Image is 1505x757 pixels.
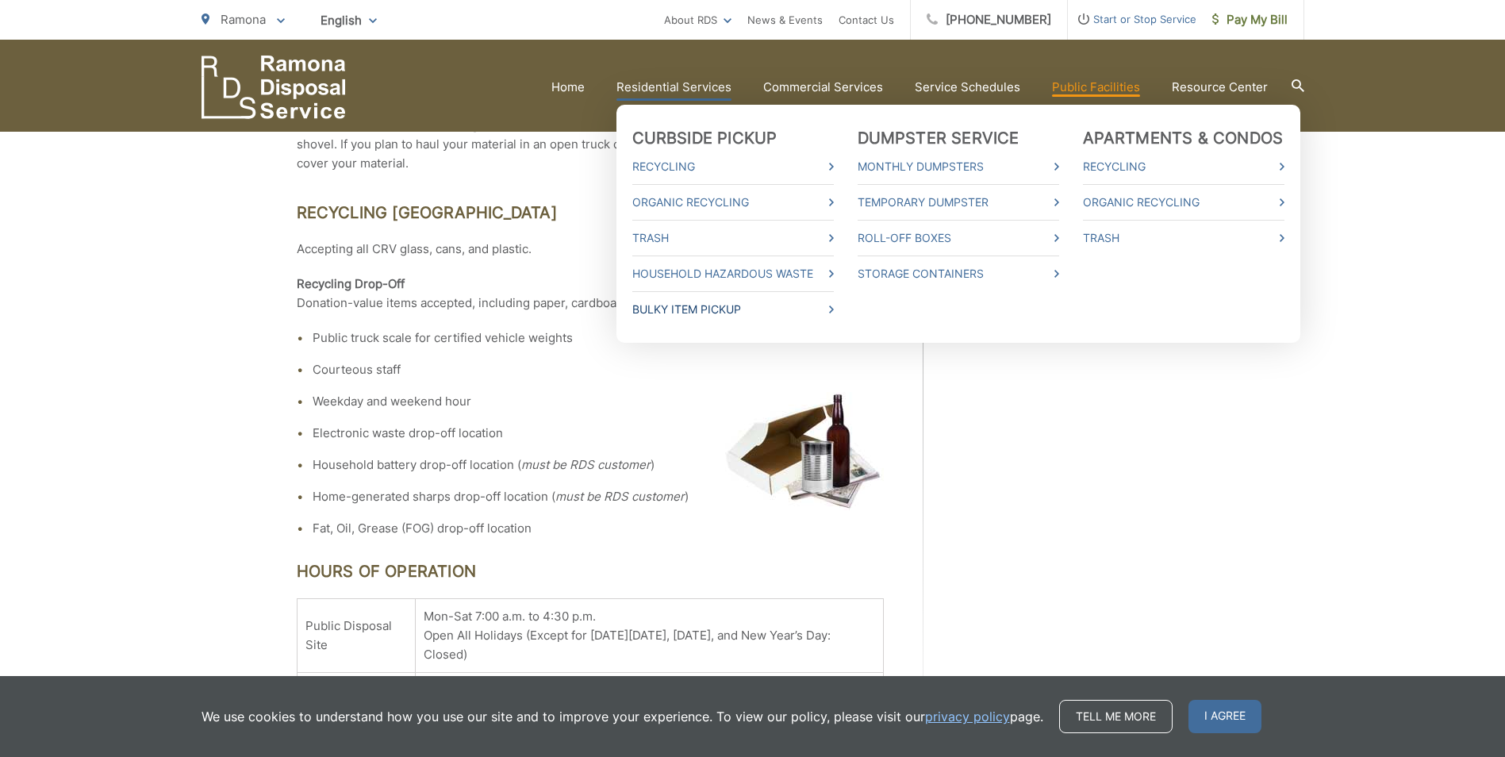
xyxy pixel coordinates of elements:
[313,487,884,506] li: Home-generated sharps drop-off location ( )
[297,562,884,581] h2: Hours of Operation
[297,276,405,291] strong: Recycling Drop-Off
[858,129,1019,148] a: Dumpster Service
[763,78,883,97] a: Commercial Services
[858,157,1059,176] a: Monthly Dumpsters
[202,56,346,119] a: EDCD logo. Return to the homepage.
[313,360,884,379] li: Courteous staff
[555,489,685,504] em: must be RDS customer
[632,129,777,148] a: Curbside Pickup
[297,275,884,313] p: Donation-value items accepted, including paper, cardboard, and non-CRV household containers.
[1052,78,1140,97] a: Public Facilities
[1188,700,1261,733] span: I agree
[202,707,1043,726] p: We use cookies to understand how you use our site and to improve your experience. To view our pol...
[1172,78,1268,97] a: Resource Center
[297,240,884,259] p: Accepting all CRV glass, cans, and plastic.
[725,392,884,510] img: Recycling Buyback Center items
[1083,193,1284,212] a: Organic Recycling
[313,392,884,411] li: Weekday and weekend hour
[915,78,1020,97] a: Service Schedules
[1083,157,1284,176] a: Recycling
[1059,700,1173,733] a: Tell me more
[632,193,834,212] a: Organic Recycling
[313,329,884,348] li: Public truck scale for certified vehicle weights
[664,10,731,29] a: About RDS
[632,157,834,176] a: Recycling
[521,457,651,472] em: must be RDS customer
[1083,229,1284,248] a: Trash
[313,424,884,443] li: Electronic waste drop-off location
[551,78,585,97] a: Home
[297,599,416,673] td: Public Disposal Site
[858,264,1059,283] a: Storage Containers
[1212,10,1288,29] span: Pay My Bill
[313,519,884,538] li: Fat, Oil, Grease (FOG) drop-off location
[313,455,884,475] li: Household battery drop-off location ( )
[858,193,1059,212] a: Temporary Dumpster
[309,6,389,34] span: English
[747,10,823,29] a: News & Events
[632,229,834,248] a: Trash
[632,264,834,283] a: Household Hazardous Waste
[416,599,883,673] td: Mon-Sat 7:00 a.m. to 4:30 p.m. Open All Holidays (Except for [DATE][DATE], [DATE], and New Year’s...
[632,300,834,319] a: Bulky Item Pickup
[297,203,884,222] h2: Recycling [GEOGRAPHIC_DATA]
[858,229,1059,248] a: Roll-Off Boxes
[297,116,884,173] p: This is a self-serve, self-loading and self-haul service, so please bring your own cans/ bags, gl...
[616,78,731,97] a: Residential Services
[839,10,894,29] a: Contact Us
[221,12,266,27] span: Ramona
[1083,129,1284,148] a: Apartments & Condos
[925,707,1010,726] a: privacy policy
